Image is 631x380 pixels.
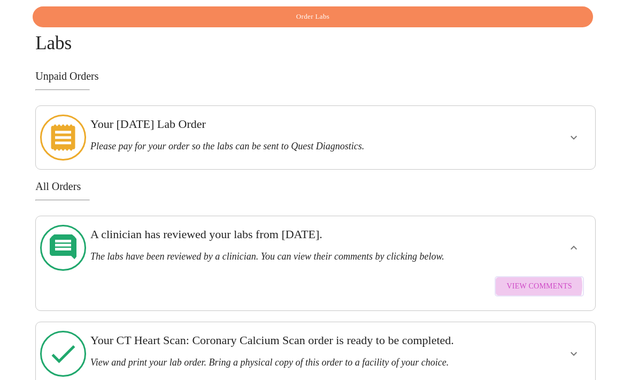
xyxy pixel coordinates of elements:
h3: The labs have been reviewed by a clinician. You can view their comments by clicking below. [90,251,486,262]
button: show more [561,341,587,367]
h3: A clinician has reviewed your labs from [DATE]. [90,227,486,241]
a: View Comments [492,271,586,302]
h3: Please pay for your order so the labs can be sent to Quest Diagnostics. [90,141,486,152]
h3: All Orders [35,180,596,193]
button: Order Labs [33,6,593,27]
button: View Comments [495,276,583,297]
span: Order Labs [45,11,581,23]
h4: Labs [35,6,596,54]
h3: View and print your lab order. Bring a physical copy of this order to a facility of your choice. [90,357,486,368]
h3: Your [DATE] Lab Order [90,117,486,131]
span: View Comments [506,280,572,293]
h3: Unpaid Orders [35,70,596,82]
button: show more [561,235,587,261]
button: show more [561,125,587,150]
h3: Your CT Heart Scan: Coronary Calcium Scan order is ready to be completed. [90,333,486,347]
